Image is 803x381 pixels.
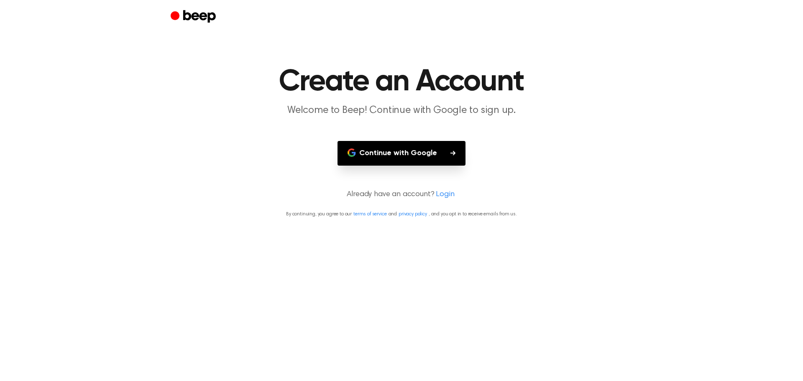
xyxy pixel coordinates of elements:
[187,67,616,97] h1: Create an Account
[241,104,562,118] p: Welcome to Beep! Continue with Google to sign up.
[436,189,454,200] a: Login
[10,210,793,218] p: By continuing, you agree to our and , and you opt in to receive emails from us.
[338,141,465,166] button: Continue with Google
[10,189,793,200] p: Already have an account?
[399,212,427,217] a: privacy policy
[171,9,218,25] a: Beep
[353,212,386,217] a: terms of service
